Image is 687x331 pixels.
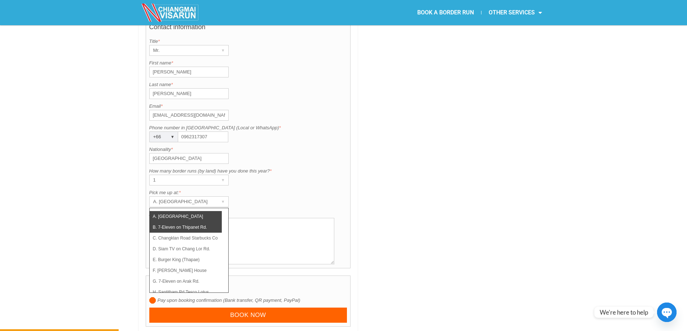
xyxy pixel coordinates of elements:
[149,146,347,153] label: Nationality
[150,197,215,207] div: A. [GEOGRAPHIC_DATA]
[149,59,347,67] label: First name
[168,132,178,142] div: ▾
[149,279,347,297] h4: Order
[149,297,347,304] label: Pay upon booking confirmation (Bank transfer, QR payment, PayPal)
[150,45,215,55] div: Mr.
[149,167,347,175] label: How many border runs (by land) have you done this year?
[481,4,549,21] a: OTHER SERVICES
[150,276,222,287] li: G. 7-Eleven on Arak Rd.
[149,189,347,196] label: Pick me up at:
[150,211,222,222] li: A. [GEOGRAPHIC_DATA]
[410,4,481,21] a: BOOK A BORDER RUN
[150,265,222,276] li: F. [PERSON_NAME] House
[218,45,228,55] div: ▾
[150,254,222,265] li: E. Burger King (Thapae)
[149,103,347,110] label: Email
[149,124,347,131] label: Phone number in [GEOGRAPHIC_DATA] (Local or WhatsApp)
[149,308,347,323] input: Book now
[150,233,222,243] li: C. Changklan Road Starbucks Coffee
[149,211,347,218] label: Additional request if any
[149,20,347,38] h4: Contact information
[149,81,347,88] label: Last name
[344,4,549,21] nav: Menu
[150,287,222,298] li: H. Santitham Rd.Tesco Lotus
[149,38,347,45] label: Title
[150,175,215,185] div: 1
[150,243,222,254] li: D. Siam TV on Chang Lor Rd.
[150,222,222,233] li: B. 7-Eleven on Thipanet Rd.
[218,175,228,185] div: ▾
[150,132,164,142] div: +66
[218,197,228,207] div: ▾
